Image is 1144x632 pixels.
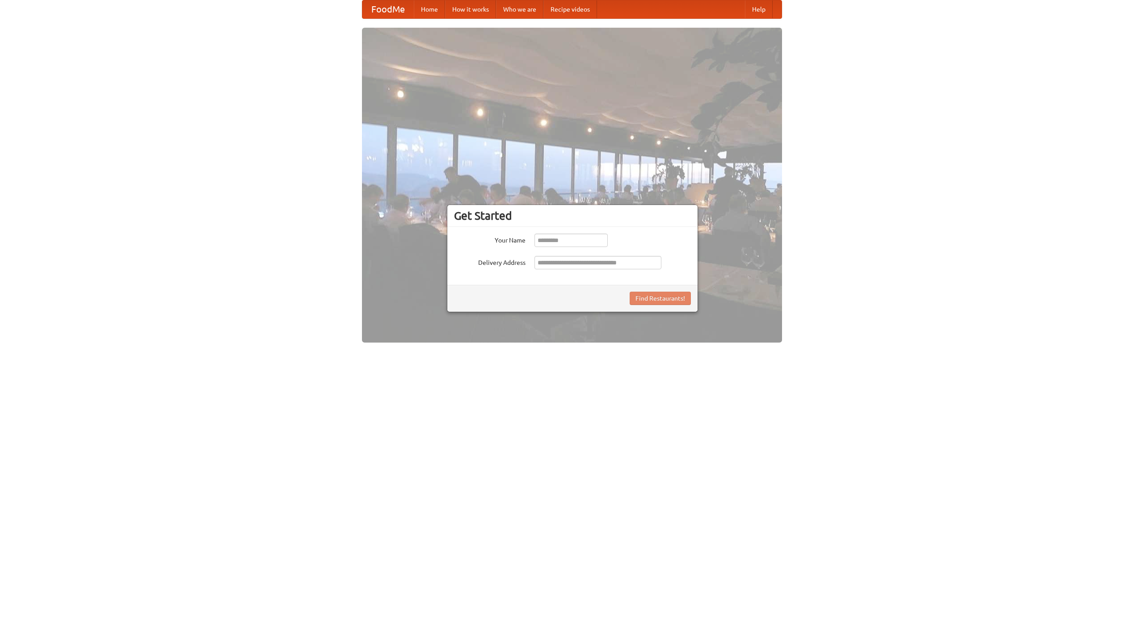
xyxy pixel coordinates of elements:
a: Recipe videos [543,0,597,18]
a: Home [414,0,445,18]
label: Your Name [454,234,526,245]
h3: Get Started [454,209,691,222]
a: Help [745,0,773,18]
label: Delivery Address [454,256,526,267]
a: FoodMe [362,0,414,18]
a: How it works [445,0,496,18]
button: Find Restaurants! [630,292,691,305]
a: Who we are [496,0,543,18]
